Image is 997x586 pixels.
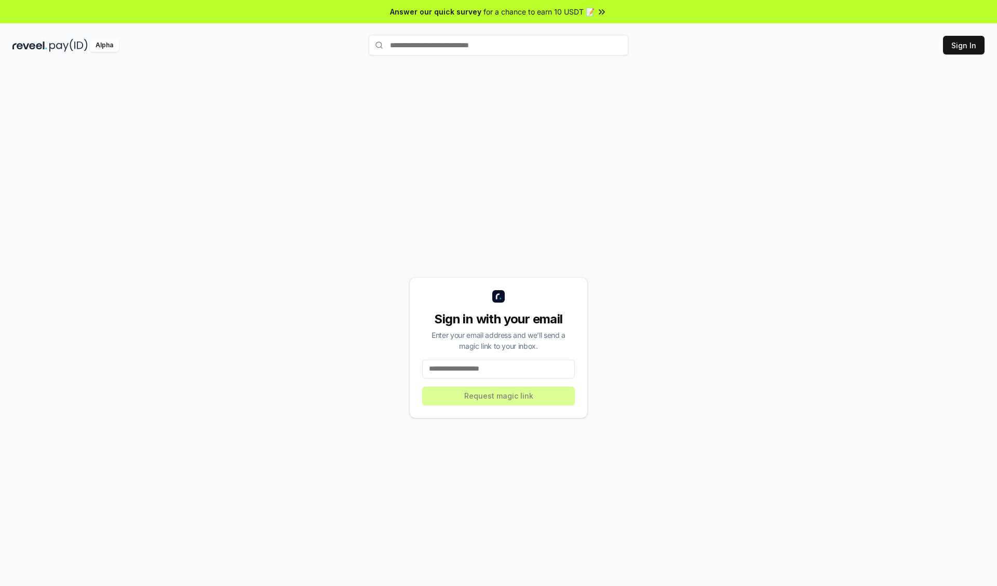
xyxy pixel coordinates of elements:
button: Sign In [943,36,985,54]
img: reveel_dark [12,39,47,52]
span: Answer our quick survey [390,6,481,17]
div: Sign in with your email [422,311,575,328]
img: pay_id [49,39,88,52]
img: logo_small [492,290,505,303]
div: Enter your email address and we’ll send a magic link to your inbox. [422,330,575,351]
div: Alpha [90,39,119,52]
span: for a chance to earn 10 USDT 📝 [483,6,595,17]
